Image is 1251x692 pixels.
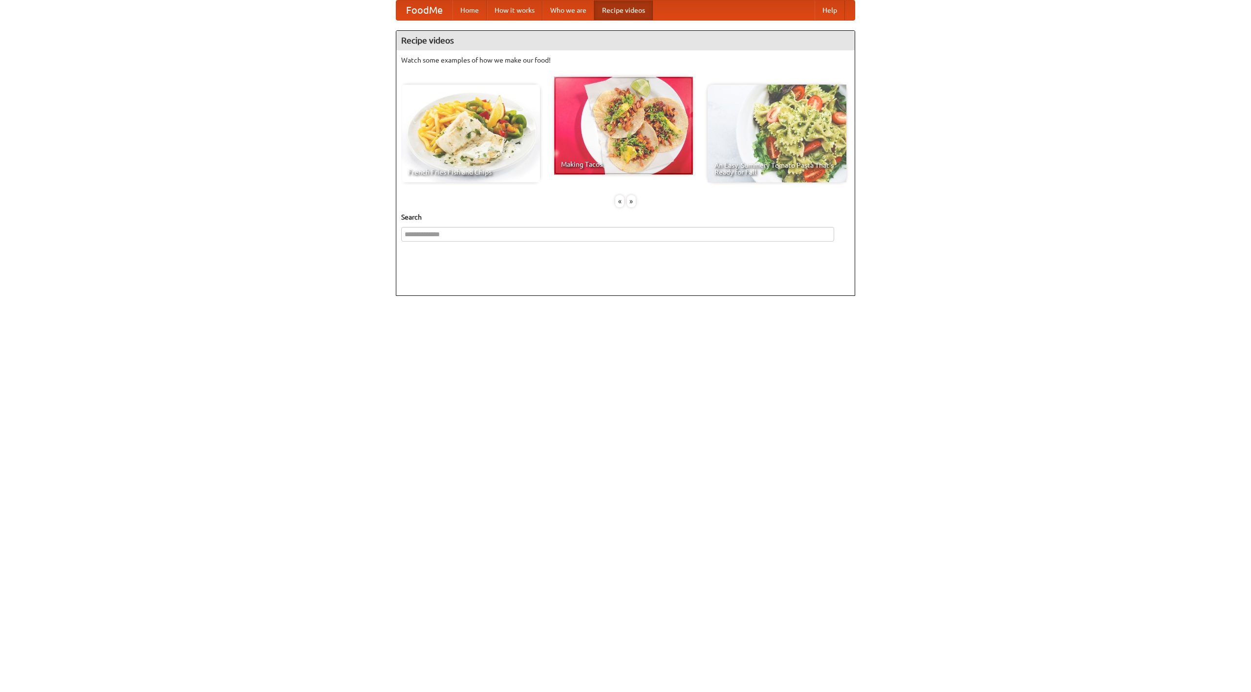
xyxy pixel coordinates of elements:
[487,0,542,20] a: How it works
[627,195,636,207] div: »
[708,85,846,182] a: An Easy, Summery Tomato Pasta That's Ready for Fall
[594,0,653,20] a: Recipe videos
[401,212,850,222] h5: Search
[396,0,453,20] a: FoodMe
[396,31,855,50] h4: Recipe videos
[714,162,840,176] span: An Easy, Summery Tomato Pasta That's Ready for Fall
[561,161,686,168] span: Making Tacos
[401,55,850,65] p: Watch some examples of how we make our food!
[615,195,624,207] div: «
[542,0,594,20] a: Who we are
[453,0,487,20] a: Home
[401,85,540,182] a: French Fries Fish and Chips
[815,0,845,20] a: Help
[408,169,533,176] span: French Fries Fish and Chips
[554,77,693,175] a: Making Tacos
